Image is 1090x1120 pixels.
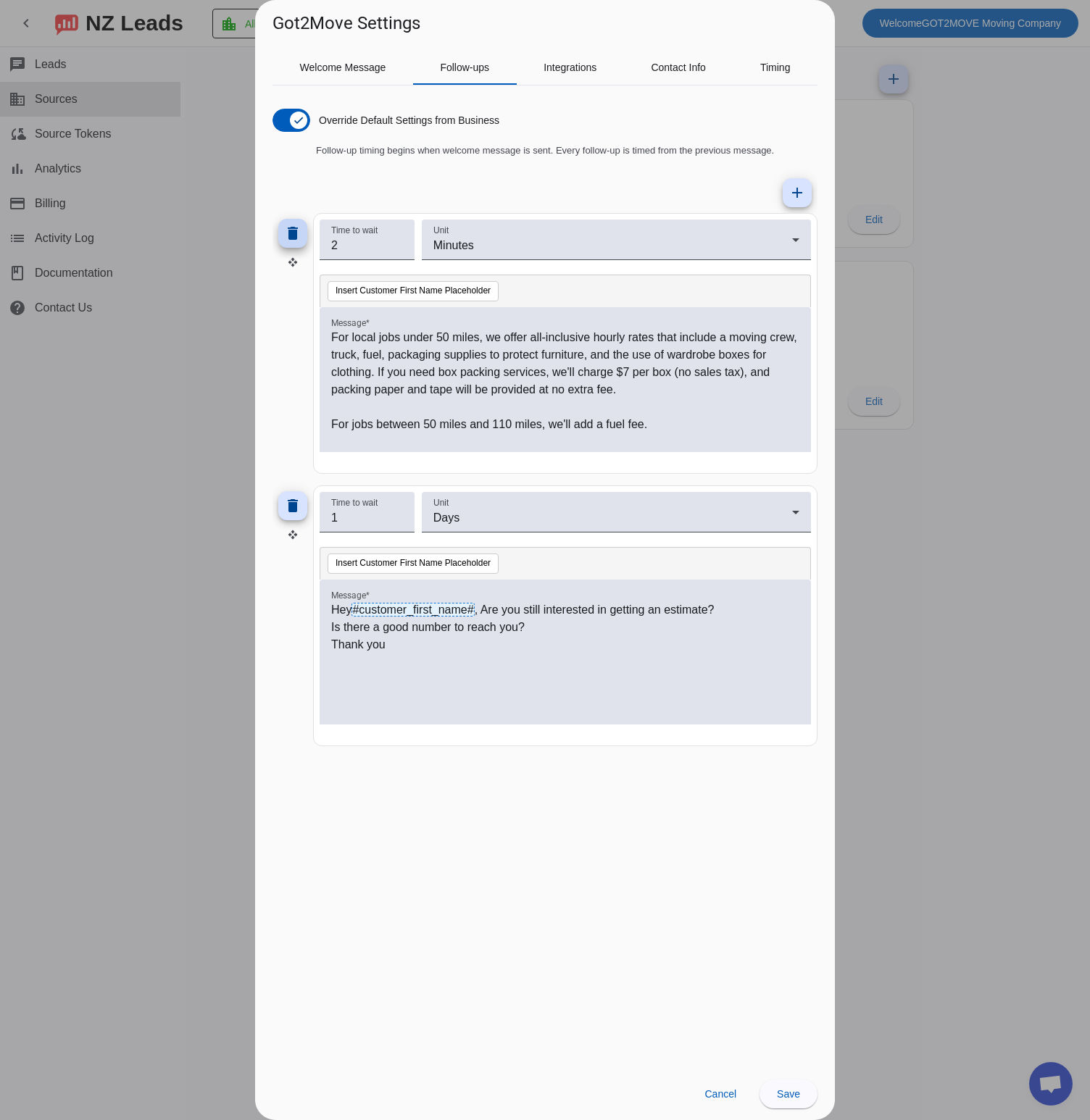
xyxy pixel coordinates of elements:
button: Insert Customer First Name Placeholder [328,553,499,574]
span: Save [777,1088,800,1100]
span: Timing [760,62,791,72]
span: Follow-ups [440,62,489,72]
span: Cancel [704,1088,736,1100]
h1: Got2Move Settings [272,12,420,35]
mat-label: Time to wait [331,498,378,507]
span: Welcome Message [300,62,386,72]
span: Integrations [544,62,596,72]
mat-label: Unit [433,226,449,235]
p: Hey , Are you still interested in getting an estimate? [331,601,799,619]
span: Contact Info [651,62,706,72]
label: Override Default Settings from Business [316,113,499,128]
span: #customer_first_name# [351,603,474,617]
p: Is there a good number to reach you? [331,619,799,636]
button: Save [760,1079,817,1108]
p: For local jobs under 50 miles, we offer all-inclusive hourly rates that include a moving crew, tr... [331,329,799,398]
p: Follow-up timing begins when welcome message is sent. Every follow-up is timed from the previous ... [316,143,817,158]
mat-label: Unit [433,498,449,507]
mat-icon: delete [284,497,301,514]
button: Cancel [693,1079,748,1108]
span: Minutes [433,239,474,251]
p: For jobs between 50 miles and 110 miles, we'll add a fuel fee. [331,416,799,433]
mat-icon: delete [284,225,301,242]
p: Thank you [331,636,799,653]
mat-label: Time to wait [331,226,378,235]
span: Days [433,511,459,524]
mat-icon: add [789,184,806,201]
button: Insert Customer First Name Placeholder [328,281,499,301]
